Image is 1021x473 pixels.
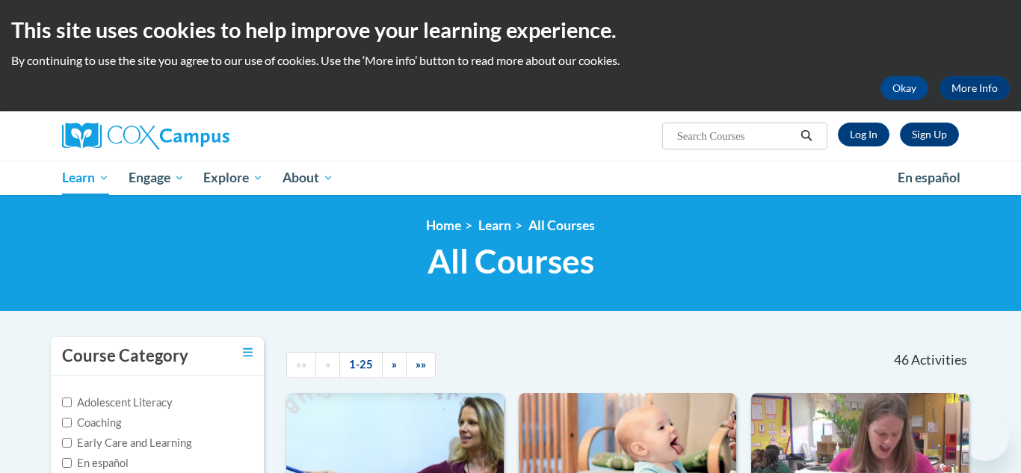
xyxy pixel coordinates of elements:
h2: This site uses cookies to help improve your learning experience. [11,15,1010,45]
span: » [392,358,397,371]
span: «« [296,358,306,371]
a: Register [900,123,959,146]
span: Learn [62,169,109,187]
span: « [325,358,330,371]
a: Next [382,352,407,378]
a: Toggle collapse [243,344,253,361]
a: Learn [478,217,511,233]
a: Cox Campus [62,123,346,149]
span: En español [898,170,960,185]
a: Log In [838,123,889,146]
a: Begining [286,352,316,378]
input: Checkbox for Options [62,418,72,427]
label: Early Care and Learning [62,435,191,451]
iframe: Button to launch messaging window [961,413,1009,461]
span: Activities [911,352,967,368]
input: Search Courses [676,127,795,145]
a: All Courses [528,217,595,233]
a: Engage [119,161,194,195]
a: End [406,352,436,378]
h3: Course Category [62,344,188,368]
p: By continuing to use the site you agree to our use of cookies. Use the ‘More info’ button to read... [11,52,1010,69]
a: Home [426,217,461,233]
label: Coaching [62,415,121,431]
a: About [273,161,343,195]
button: Okay [880,76,928,100]
img: Cox Campus [62,123,229,149]
button: Search [795,127,818,145]
a: Learn [52,161,119,195]
a: En español [888,162,970,194]
label: En español [62,455,129,472]
input: Checkbox for Options [62,398,72,407]
span: Explore [203,169,263,187]
a: Previous [315,352,340,378]
div: Main menu [40,161,981,195]
span: »» [416,358,426,371]
a: More Info [940,76,1010,100]
span: Engage [129,169,185,187]
span: About [283,169,333,187]
a: Explore [194,161,273,195]
span: 46 [894,352,909,368]
label: Adolescent Literacy [62,395,173,411]
input: Checkbox for Options [62,438,72,448]
a: 1-25 [339,352,383,378]
input: Checkbox for Options [62,458,72,468]
span: All Courses [428,241,594,281]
